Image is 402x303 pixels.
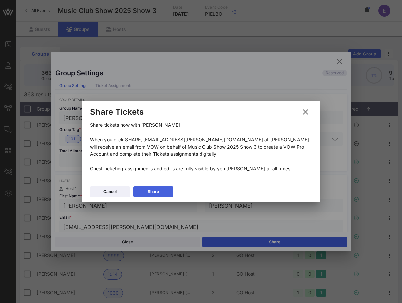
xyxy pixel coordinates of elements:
p: Share tickets now with [PERSON_NAME]! When you click SHARE, [EMAIL_ADDRESS][PERSON_NAME][DOMAIN_N... [90,121,312,172]
div: Cancel [103,188,117,195]
div: Share Tickets [90,107,144,117]
div: Share [148,188,159,195]
button: Cancel [90,186,130,197]
button: Share [133,186,173,197]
